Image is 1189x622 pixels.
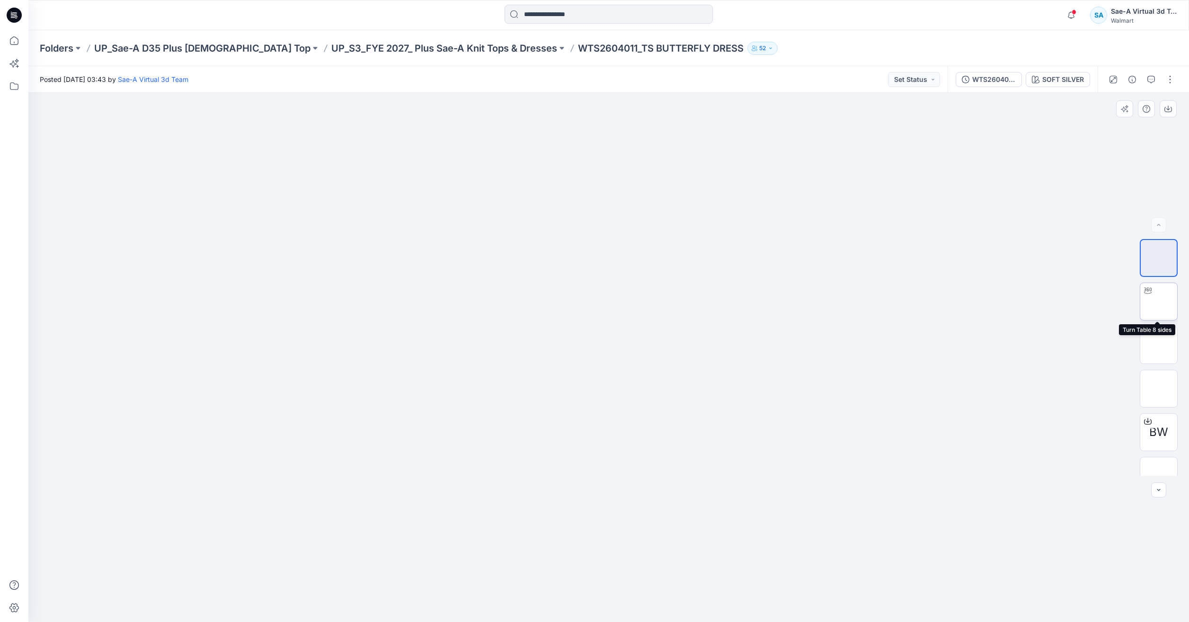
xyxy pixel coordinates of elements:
button: 52 [747,42,778,55]
button: SOFT SILVER [1026,72,1090,87]
div: Sae-A Virtual 3d Team [1111,6,1177,17]
p: 52 [759,43,766,53]
a: UP_S3_FYE 2027_ Plus Sae-A Knit Tops & Dresses [331,42,557,55]
div: SOFT SILVER [1042,74,1084,85]
button: Details [1125,72,1140,87]
div: SA [1090,7,1107,24]
span: BW [1149,424,1168,441]
div: Walmart [1111,17,1177,24]
div: WTS2604011_SOFT SILVER [972,74,1016,85]
a: Folders [40,42,73,55]
button: WTS2604011_SOFT SILVER [956,72,1022,87]
a: UP_Sae-A D35 Plus [DEMOGRAPHIC_DATA] Top [94,42,311,55]
p: WTS2604011_TS BUTTERFLY DRESS [578,42,744,55]
span: Posted [DATE] 03:43 by [40,74,188,84]
a: Sae-A Virtual 3d Team [118,75,188,83]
